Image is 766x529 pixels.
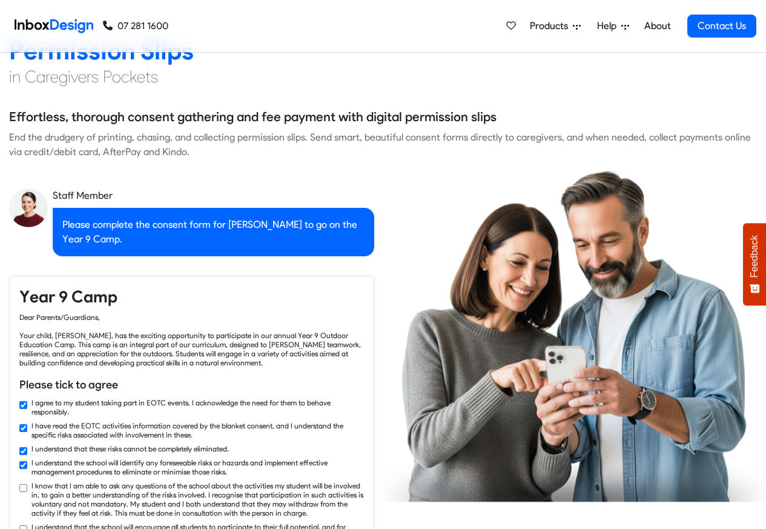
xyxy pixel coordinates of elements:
div: Dear Parents/Guardians, Your child, [PERSON_NAME], has the exciting opportunity to participate in... [19,313,364,367]
label: I have read the EOTC activities information covered by the blanket consent, and I understand the ... [31,421,364,439]
div: Please complete the consent form for [PERSON_NAME] to go on the Year 9 Camp. [53,208,374,256]
h4: Year 9 Camp [19,286,364,308]
div: End the drudgery of printing, chasing, and collecting permission slips. Send smart, beautiful con... [9,130,757,159]
label: I know that I am able to ask any questions of the school about the activities my student will be ... [31,481,364,517]
span: Help [597,19,621,33]
h4: in Caregivers Pockets [9,66,757,88]
label: I understand that these risks cannot be completely eliminated. [31,444,229,453]
h5: Effortless, thorough consent gathering and fee payment with digital permission slips [9,108,497,126]
div: Staff Member [53,188,374,203]
a: About [641,14,674,38]
a: 07 281 1600 [103,19,168,33]
span: Feedback [749,235,760,278]
span: Products [530,19,573,33]
button: Feedback - Show survey [743,223,766,305]
label: I understand the school will identify any foreseeable risks or hazards and implement effective ma... [31,458,364,476]
a: Contact Us [687,15,756,38]
h6: Please tick to agree [19,377,364,393]
a: Help [592,14,634,38]
img: staff_avatar.png [9,188,48,227]
a: Products [525,14,586,38]
label: I agree to my student taking part in EOTC events. I acknowledge the need for them to behave respo... [31,398,364,416]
